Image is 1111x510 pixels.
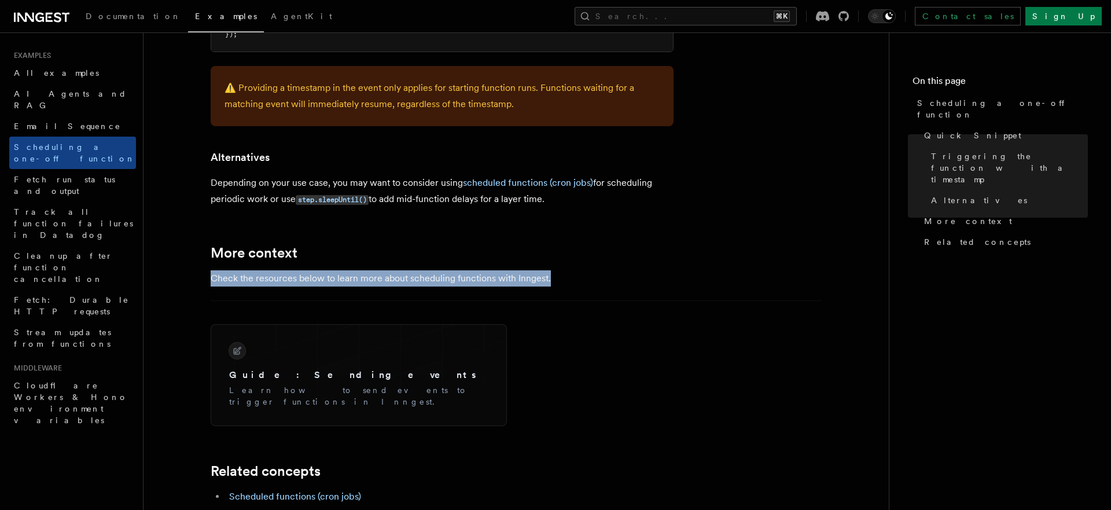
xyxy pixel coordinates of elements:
span: Fetch: Durable HTTP requests [14,295,129,316]
a: Scheduled functions (cron jobs) [229,491,361,502]
p: Depending on your use case, you may want to consider using for scheduling periodic work or use to... [211,175,674,208]
a: Track all function failures in Datadog [9,201,136,245]
a: Scheduling a one-off function [913,93,1088,125]
a: Fetch run status and output [9,169,136,201]
span: Alternatives [931,195,1027,206]
a: Quick Snippet [919,125,1088,146]
a: Related concepts [919,232,1088,252]
span: AgentKit [271,12,332,21]
span: AI Agents and RAG [14,89,127,110]
span: Email Sequence [14,122,121,131]
span: Cleanup after function cancellation [14,251,113,284]
kbd: ⌘K [774,10,790,22]
a: scheduled functions (cron jobs) [463,177,593,188]
a: Alternatives [211,149,270,166]
h3: Guide: Sending events [229,368,488,382]
a: More context [211,245,297,261]
span: Scheduling a one-off function [917,97,1088,120]
h4: On this page [913,74,1088,93]
span: All examples [14,68,99,78]
a: Sign Up [1025,7,1102,25]
span: Examples [195,12,257,21]
a: Related concepts [211,463,321,479]
button: Search...⌘K [575,7,797,25]
span: Documentation [86,12,181,21]
a: Scheduling a one-off function [9,137,136,169]
span: Cloudflare Workers & Hono environment variables [14,381,128,425]
a: Contact sales [915,7,1021,25]
span: }); [225,30,237,38]
a: step.sleepUntil() [296,193,369,204]
a: Email Sequence [9,116,136,137]
a: Documentation [79,3,188,31]
a: All examples [9,63,136,83]
a: AI Agents and RAG [9,83,136,116]
a: Cleanup after function cancellation [9,245,136,289]
a: Examples [188,3,264,32]
a: Guide: Sending eventsLearn how to send events to trigger functions in Inngest. [220,333,498,417]
a: AgentKit [264,3,339,31]
span: Examples [9,51,51,60]
a: Cloudflare Workers & Hono environment variables [9,375,136,431]
code: step.sleepUntil() [296,195,369,205]
p: Check the resources below to learn more about scheduling functions with Inngest. [211,270,674,287]
a: Alternatives [926,190,1088,211]
a: More context [919,211,1088,232]
span: Quick Snippet [924,130,1021,141]
a: Stream updates from functions [9,322,136,354]
span: Track all function failures in Datadog [14,207,133,240]
span: Middleware [9,364,62,373]
span: Fetch run status and output [14,175,115,196]
p: ⚠️ Providing a timestamp in the event only applies for starting function runs. Functions waiting ... [225,80,660,112]
a: Triggering the function with a timestamp [926,146,1088,190]
p: Learn how to send events to trigger functions in Inngest. [229,384,488,408]
span: Stream updates from functions [14,328,111,348]
span: More context [924,215,1012,227]
a: Fetch: Durable HTTP requests [9,289,136,322]
span: Related concepts [924,236,1031,248]
span: Triggering the function with a timestamp [931,151,1088,185]
span: Scheduling a one-off function [14,142,135,163]
button: Toggle dark mode [868,9,896,23]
